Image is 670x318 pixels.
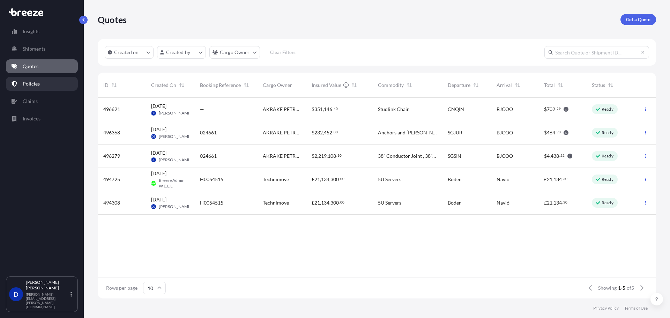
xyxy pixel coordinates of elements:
[618,284,625,291] span: 1-5
[593,305,619,311] a: Privacy Policy
[317,154,318,158] span: ,
[556,108,556,110] span: .
[105,46,154,59] button: createdOn Filter options
[405,81,414,89] button: Sort
[334,131,338,133] span: 00
[333,131,333,133] span: .
[497,176,509,183] span: Navió
[6,59,78,73] a: Quotes
[151,126,166,133] span: [DATE]
[220,49,250,56] p: Cargo Owner
[378,129,437,136] span: Anchors and [PERSON_NAME]
[592,82,605,89] span: Status
[23,80,40,87] p: Policies
[602,130,613,135] p: Ready
[556,81,565,89] button: Sort
[624,305,648,311] a: Terms of Use
[497,129,513,136] span: BJCOO
[200,176,223,183] span: H0054515
[559,154,560,157] span: .
[328,154,336,158] span: 108
[544,107,547,112] span: $
[550,154,551,158] span: ,
[321,200,329,205] span: 134
[103,106,120,113] span: 496621
[314,177,320,182] span: 21
[263,176,289,183] span: Technimove
[98,14,127,25] p: Quotes
[448,129,462,136] span: SGJUR
[151,82,176,89] span: Created On
[378,106,410,113] span: Studlink Chain
[340,178,344,180] span: 00
[6,42,78,56] a: Shipments
[6,112,78,126] a: Invoices
[23,28,39,35] p: Insights
[448,176,462,183] span: Boden
[602,200,613,206] p: Ready
[330,200,339,205] span: 300
[339,201,340,204] span: .
[378,82,404,89] span: Commodity
[159,204,192,209] span: [PERSON_NAME]
[330,177,339,182] span: 300
[557,108,561,110] span: 29
[333,108,333,110] span: .
[263,199,289,206] span: Technimove
[200,153,217,160] span: 024661
[563,178,567,180] span: 30
[606,81,615,89] button: Sort
[6,77,78,91] a: Policies
[23,115,40,122] p: Invoices
[553,177,562,182] span: 134
[552,177,553,182] span: ,
[544,82,555,89] span: Total
[544,46,649,59] input: Search Quote or Shipment ID...
[151,156,155,163] span: DB
[547,177,552,182] span: 21
[378,176,401,183] span: 5U Servers
[114,49,139,56] p: Created on
[26,280,69,291] p: [PERSON_NAME] [PERSON_NAME]
[200,199,223,206] span: H0054515
[242,81,251,89] button: Sort
[329,177,330,182] span: ,
[314,130,323,135] span: 232
[602,177,613,182] p: Ready
[324,130,332,135] span: 452
[563,201,567,204] span: 30
[159,134,192,139] span: [PERSON_NAME]
[602,153,613,159] p: Ready
[200,82,241,89] span: Booking Reference
[544,154,547,158] span: $
[314,107,323,112] span: 351
[547,130,555,135] span: 464
[151,203,155,210] span: DB
[312,130,314,135] span: $
[544,130,547,135] span: $
[312,82,341,89] span: Insured Value
[200,106,204,113] span: —
[159,110,192,116] span: [PERSON_NAME]
[553,200,562,205] span: 134
[329,200,330,205] span: ,
[314,154,317,158] span: 2
[327,154,328,158] span: ,
[627,284,634,291] span: of 5
[547,200,552,205] span: 21
[547,107,555,112] span: 702
[544,177,547,182] span: £
[151,196,166,203] span: [DATE]
[626,16,650,23] p: Get a Quote
[334,108,338,110] span: 40
[323,130,324,135] span: ,
[263,82,292,89] span: Cargo Owner
[378,153,437,160] span: 38” Conductor Joint , 38” Conductor Pup Joint , 38” Drive Sub
[23,98,38,105] p: Claims
[151,110,155,117] span: DB
[166,49,191,56] p: Created by
[602,106,613,112] p: Ready
[562,178,563,180] span: .
[318,154,327,158] span: 219
[151,170,166,177] span: [DATE]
